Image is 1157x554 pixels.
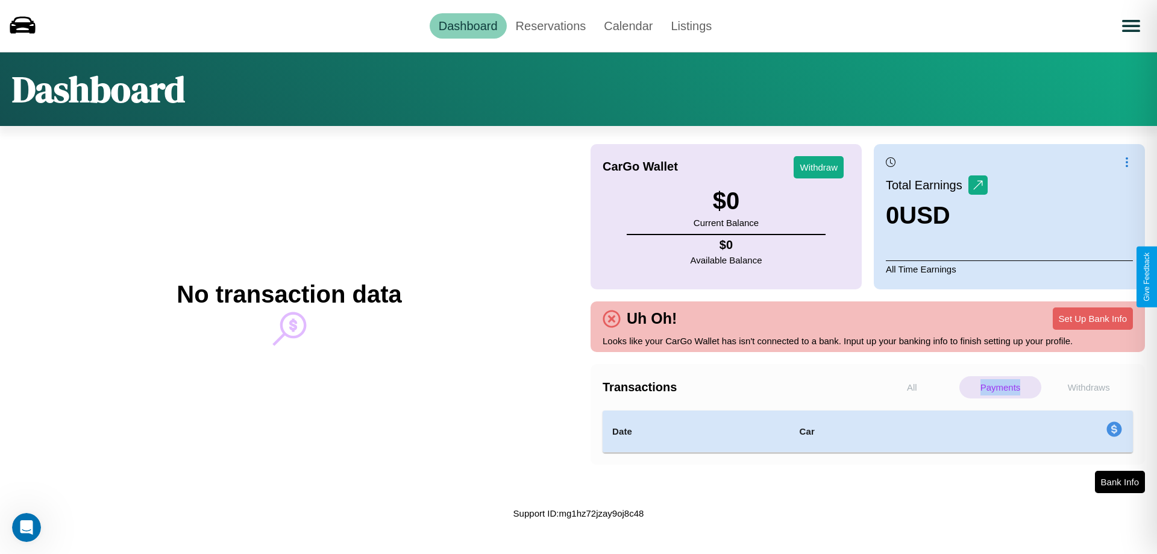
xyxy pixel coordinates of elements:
a: Calendar [595,13,662,39]
p: Looks like your CarGo Wallet has isn't connected to a bank. Input up your banking info to finish ... [603,333,1133,349]
button: Open menu [1114,9,1148,43]
h4: Transactions [603,380,868,394]
button: Set Up Bank Info [1053,307,1133,330]
table: simple table [603,411,1133,453]
div: Give Feedback [1143,253,1151,301]
p: All [871,376,953,398]
h1: Dashboard [12,65,185,114]
p: Available Balance [691,252,762,268]
h3: $ 0 [694,187,759,215]
p: Current Balance [694,215,759,231]
h4: Date [612,424,780,439]
a: Reservations [507,13,595,39]
h4: CarGo Wallet [603,160,678,174]
h4: Car [799,424,945,439]
h2: No transaction data [177,281,401,308]
a: Dashboard [430,13,507,39]
p: Support ID: mg1hz72jzay9oj8c48 [513,505,644,521]
button: Withdraw [794,156,844,178]
h4: $ 0 [691,238,762,252]
button: Bank Info [1095,471,1145,493]
h4: Uh Oh! [621,310,683,327]
p: Withdraws [1047,376,1130,398]
p: All Time Earnings [886,260,1133,277]
iframe: Intercom live chat [12,513,41,542]
a: Listings [662,13,721,39]
p: Payments [959,376,1042,398]
h3: 0 USD [886,202,988,229]
p: Total Earnings [886,174,968,196]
